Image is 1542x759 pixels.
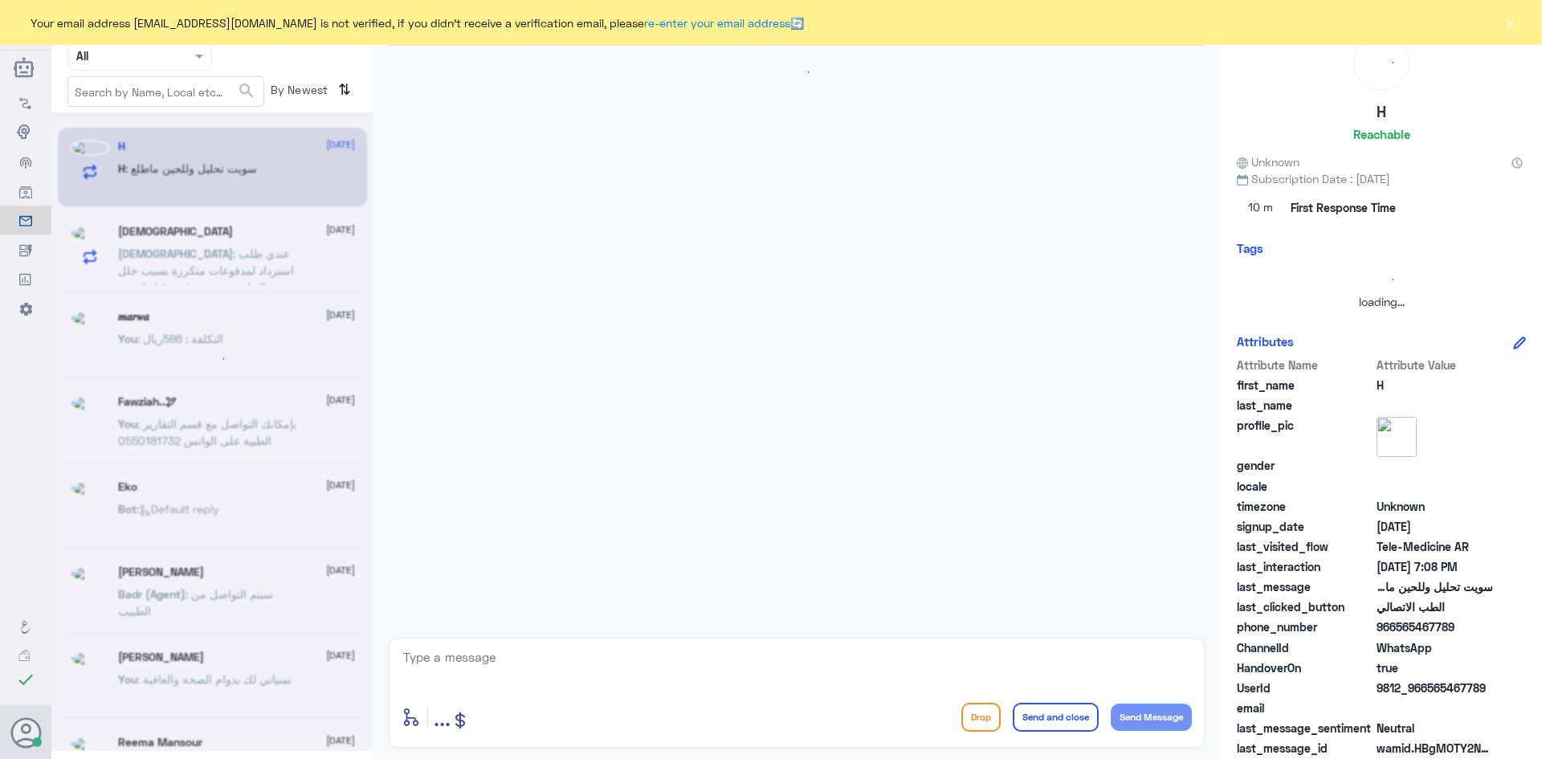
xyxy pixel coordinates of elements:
span: 2 [1377,639,1493,656]
span: last_clicked_button [1237,598,1373,615]
span: last_visited_flow [1237,538,1373,555]
span: locale [1237,478,1373,495]
span: Attribute Value [1377,357,1493,373]
span: search [237,81,256,100]
span: الطب الاتصالي [1377,598,1493,615]
span: HandoverOn [1237,659,1373,676]
button: Drop [961,703,1001,732]
span: 966565467789 [1377,618,1493,635]
span: First Response Time [1291,199,1396,216]
button: Avatar [10,717,41,748]
span: null [1377,457,1493,474]
h5: H [1377,103,1386,121]
span: By Newest [264,76,332,108]
h6: Reachable [1353,127,1410,141]
span: timezone [1237,498,1373,515]
div: loading... [1241,265,1522,293]
span: سويت تحليل وللحين ماطلع [1377,578,1493,595]
span: last_name [1237,397,1373,414]
span: Attribute Name [1237,357,1373,373]
span: email [1237,700,1373,716]
span: wamid.HBgMOTY2NTY1NDY3Nzg5FQIAEhgUM0E3RkIwNkNGQkE0REYyMjFDQTgA [1377,740,1493,757]
button: ... [434,699,451,735]
span: signup_date [1237,518,1373,535]
span: UserId [1237,679,1373,696]
span: H [1377,377,1493,394]
button: Send and close [1013,703,1099,732]
span: null [1377,700,1493,716]
div: loading... [393,58,1201,86]
span: last_message_id [1237,740,1373,757]
span: last_message_sentiment [1237,720,1373,737]
div: loading... [198,345,226,373]
span: null [1377,478,1493,495]
i: check [16,670,35,689]
span: Tele-Medicine AR [1377,538,1493,555]
span: loading... [1359,295,1405,308]
button: search [237,78,256,104]
span: 2025-09-02T21:16:28.898Z [1377,518,1493,535]
span: first_name [1237,377,1373,394]
span: last_message [1237,578,1373,595]
img: picture [1377,417,1417,457]
h6: Tags [1237,241,1263,255]
span: last_interaction [1237,558,1373,575]
span: Unknown [1237,153,1299,170]
span: 10 m [1237,194,1285,222]
div: loading... [1358,39,1405,86]
span: 9812_966565467789 [1377,679,1493,696]
span: true [1377,659,1493,676]
button: Send Message [1111,704,1192,731]
span: 2025-09-07T16:08:00.575Z [1377,558,1493,575]
span: gender [1237,457,1373,474]
i: ⇅ [338,76,351,103]
span: ... [434,702,451,731]
span: profile_pic [1237,417,1373,454]
input: Search by Name, Local etc… [68,77,263,106]
span: Your email address [EMAIL_ADDRESS][DOMAIN_NAME] is not verified, if you didn't receive a verifica... [31,14,804,31]
span: Unknown [1377,498,1493,515]
span: phone_number [1237,618,1373,635]
h6: Attributes [1237,334,1294,349]
button: × [1502,14,1518,31]
span: ChannelId [1237,639,1373,656]
a: re-enter your email address [644,16,790,30]
span: 0 [1377,720,1493,737]
span: Subscription Date : [DATE] [1237,170,1526,187]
